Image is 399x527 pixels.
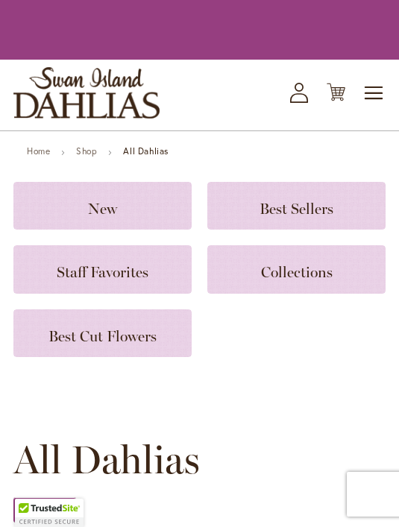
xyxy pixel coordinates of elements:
a: Best Cut Flowers [13,309,192,357]
a: Home [27,145,50,157]
a: store logo [13,67,160,119]
div: TrustedSite Certified [15,499,84,527]
a: Best Sellers [207,182,386,230]
a: Staff Favorites [13,245,192,293]
span: Best Sellers [260,200,333,218]
span: All Dahlias [13,438,200,482]
a: Shop [76,145,97,157]
span: Collections [261,263,333,281]
span: Staff Favorites [57,263,148,281]
a: New [13,182,192,230]
a: Collections [207,245,386,293]
span: Best Cut Flowers [48,327,157,345]
strong: All Dahlias [123,145,169,157]
span: New [88,200,117,218]
strong: Filter by: [13,497,76,523]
